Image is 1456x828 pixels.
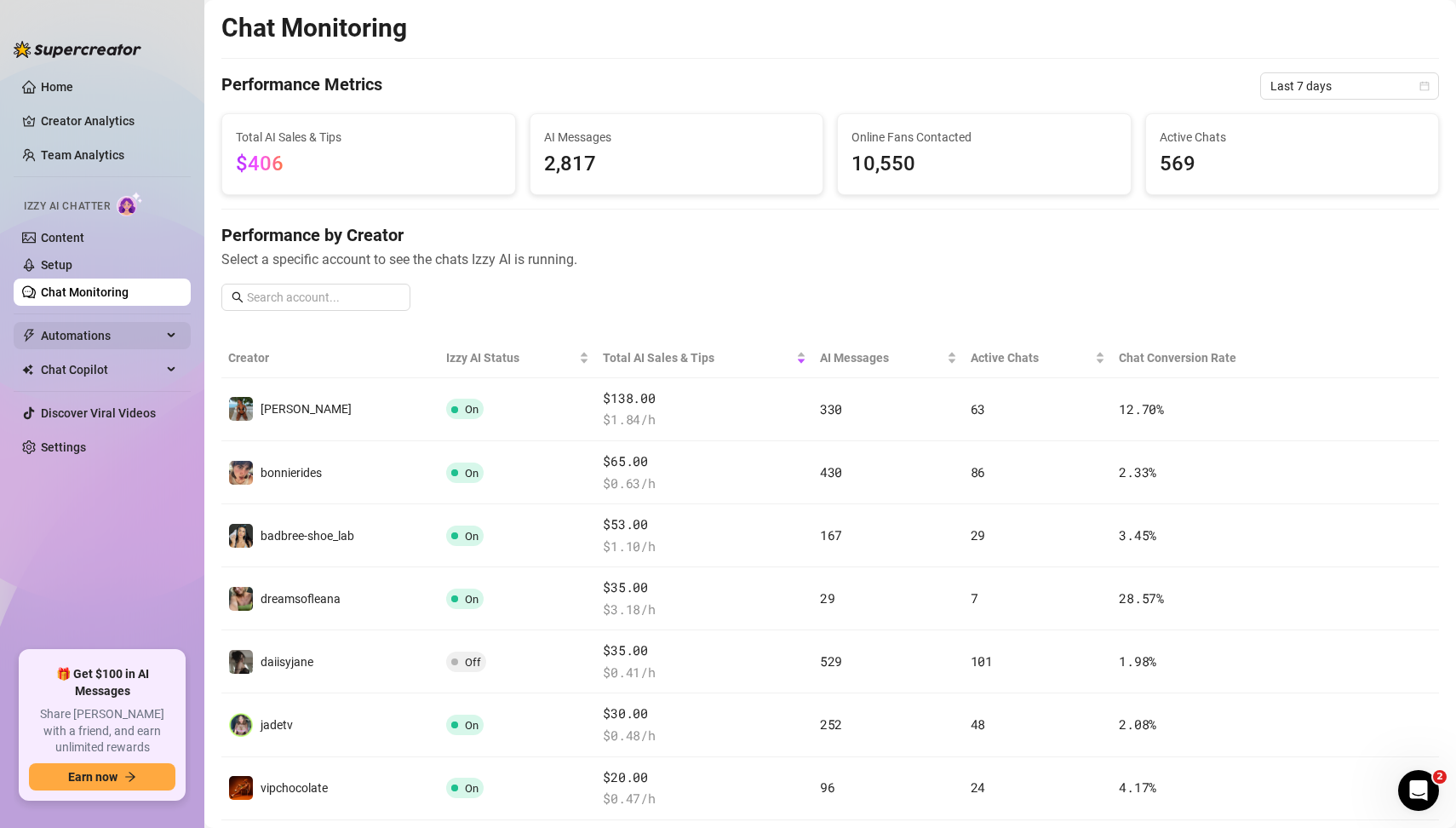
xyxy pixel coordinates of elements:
[1119,526,1156,543] span: 3.45 %
[964,338,1113,378] th: Active Chats
[221,72,382,100] h4: Performance Metrics
[68,770,118,784] span: Earn now
[971,589,978,607] span: 7
[603,578,806,598] span: $35.00
[41,80,73,94] a: Home
[41,406,156,420] a: Discover Viral Videos
[820,589,834,607] span: 29
[236,152,284,175] span: $406
[820,716,842,733] span: 252
[465,719,479,732] span: On
[1119,400,1163,417] span: 12.70 %
[603,600,806,620] span: $ 3.18 /h
[813,338,963,378] th: AI Messages
[29,706,175,756] span: Share [PERSON_NAME] with a friend, and earn unlimited rewards
[41,148,124,162] a: Team Analytics
[41,107,177,135] a: Creator Analytics
[229,650,253,674] img: daiisyjane
[446,348,576,367] span: Izzy AI Status
[221,249,1439,270] span: Select a specific account to see the chats Izzy AI is running.
[261,402,352,416] span: [PERSON_NAME]
[603,726,806,746] span: $ 0.48 /h
[1270,73,1429,99] span: Last 7 days
[603,704,806,724] span: $30.00
[261,529,354,543] span: badbree-shoe_lab
[544,148,810,181] span: 2,817
[221,338,439,378] th: Creator
[971,526,985,543] span: 29
[603,768,806,788] span: $20.00
[851,148,1117,181] span: 10,550
[971,348,1092,367] span: Active Chats
[603,451,806,472] span: $65.00
[1112,338,1317,378] th: Chat Conversion Rate
[29,763,175,791] button: Earn nowarrow-right
[603,348,793,367] span: Total AI Sales & Tips
[820,653,842,670] span: 529
[41,356,162,383] span: Chat Copilot
[465,467,479,480] span: On
[236,128,502,147] span: Total AI Sales & Tips
[1119,779,1156,796] span: 4.17 %
[22,364,33,376] img: Chat Copilot
[261,592,341,606] span: dreamsofleana
[1398,770,1439,811] iframe: Intercom live chat
[465,782,479,795] span: On
[229,776,253,800] img: vipchocolate
[229,461,253,485] img: bonnierides
[1119,653,1156,670] span: 1.98 %
[29,666,175,699] span: 🎁 Get $100 in AI Messages
[971,779,985,796] span: 24
[603,410,806,430] span: $ 1.84 /h
[465,656,481,669] span: Off
[596,338,813,378] th: Total AI Sales & Tips
[820,463,842,480] span: 430
[820,348,943,367] span: AI Messages
[1160,148,1425,181] span: 569
[851,128,1117,147] span: Online Fans Contacted
[1419,81,1430,91] span: calendar
[1119,589,1163,607] span: 28.57 %
[603,641,806,661] span: $35.00
[232,291,244,303] span: search
[124,771,136,783] span: arrow-right
[465,593,479,606] span: On
[603,789,806,809] span: $ 0.47 /h
[603,388,806,409] span: $138.00
[41,258,72,272] a: Setup
[261,781,328,795] span: vipchocolate
[41,440,86,454] a: Settings
[820,779,834,796] span: 96
[221,223,1439,247] h4: Performance by Creator
[439,338,596,378] th: Izzy AI Status
[971,653,993,670] span: 101
[117,192,143,216] img: AI Chatter
[247,288,400,307] input: Search account...
[603,515,806,535] span: $53.00
[1119,716,1156,733] span: 2.08 %
[229,587,253,611] img: dreamsofleana
[820,526,842,543] span: 167
[24,198,110,215] span: Izzy AI Chatter
[971,716,985,733] span: 48
[820,400,842,417] span: 330
[229,713,253,737] img: jadetv
[971,400,985,417] span: 63
[229,524,253,548] img: badbree-shoe_lab
[603,663,806,683] span: $ 0.41 /h
[1433,770,1447,784] span: 2
[261,655,313,669] span: daiisyjane
[221,12,407,44] h2: Chat Monitoring
[229,397,253,421] img: Libby
[1119,463,1156,480] span: 2.33 %
[971,463,985,480] span: 86
[1160,128,1425,147] span: Active Chats
[261,718,293,732] span: jadetv
[41,231,84,244] a: Content
[465,403,479,416] span: On
[22,329,36,342] span: thunderbolt
[465,530,479,543] span: On
[41,285,129,299] a: Chat Monitoring
[603,474,806,494] span: $ 0.63 /h
[261,466,322,480] span: bonnierides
